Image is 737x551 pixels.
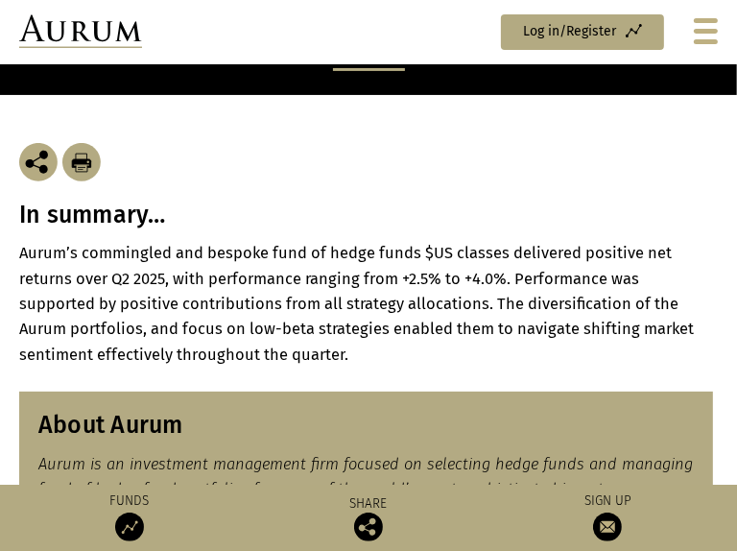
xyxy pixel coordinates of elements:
em: Aurum is an investment management firm focused on selecting hedge funds and managing fund of hedg... [38,455,693,524]
h3: About Aurum [38,411,694,440]
div: Share [251,497,486,541]
img: Share this post [354,513,383,541]
img: Access Funds [115,513,144,541]
a: Sign up [490,492,725,541]
a: Funds [12,492,247,541]
img: Download Article [62,143,101,181]
a: Log in/Register [501,14,664,50]
img: Sign up to our newsletter [593,513,622,541]
span: Log in/Register [523,25,616,38]
h3: In summary… [19,201,718,229]
img: Share this post [19,143,58,181]
strong: Aurum’s commingled and bespoke fund of hedge funds $US classes delivered positive net returns ove... [19,244,694,364]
